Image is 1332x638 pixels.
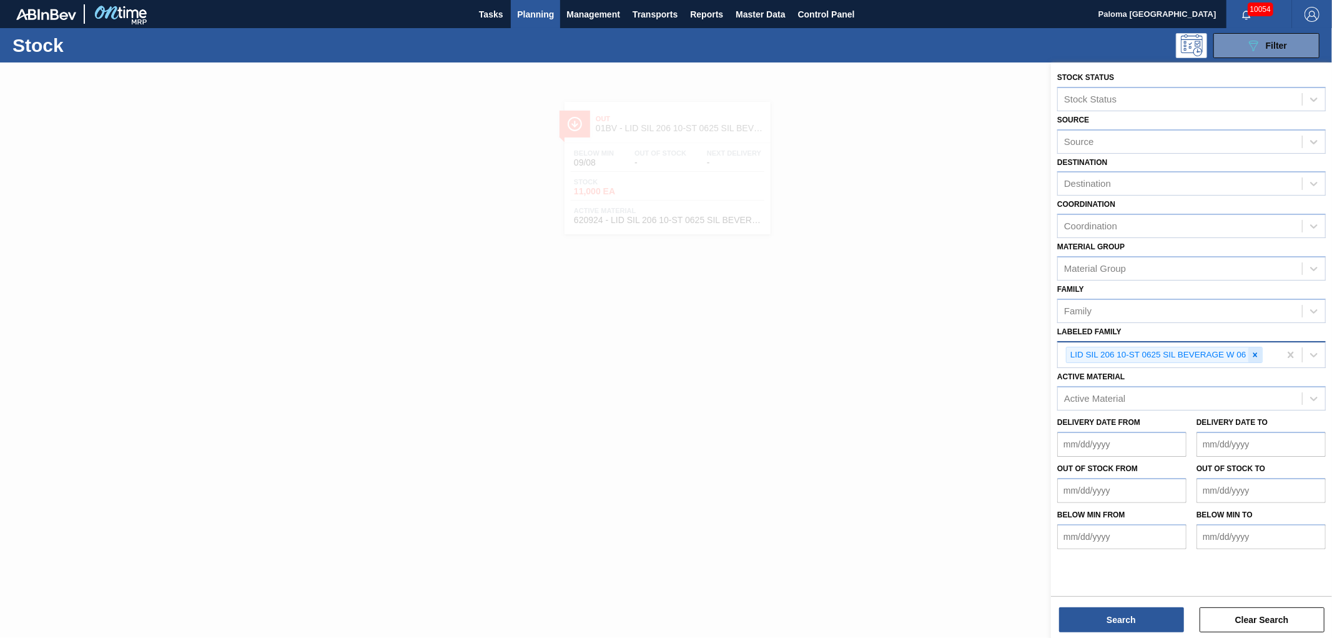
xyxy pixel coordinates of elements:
div: Family [1064,306,1092,316]
input: mm/dd/yyyy [1057,432,1186,457]
label: Source [1057,116,1089,124]
input: mm/dd/yyyy [1196,432,1326,457]
h1: Stock [12,38,202,52]
input: mm/dd/yyyy [1057,478,1186,503]
label: Out of Stock from [1057,464,1138,473]
label: Below Min to [1196,511,1253,519]
label: Active Material [1057,372,1125,381]
div: Coordination [1064,221,1117,232]
span: Management [566,7,620,22]
label: Below Min from [1057,511,1125,519]
span: Filter [1266,41,1287,51]
label: Out of Stock to [1196,464,1265,473]
input: mm/dd/yyyy [1196,478,1326,503]
img: Logout [1305,7,1320,22]
div: Source [1064,136,1094,147]
label: Labeled Family [1057,327,1122,336]
span: Transports [633,7,678,22]
label: Delivery Date to [1196,418,1268,427]
div: Material Group [1064,263,1126,274]
span: Master Data [736,7,785,22]
div: Active Material [1064,394,1125,404]
label: Coordination [1057,200,1115,209]
span: Control Panel [798,7,855,22]
label: Delivery Date from [1057,418,1140,427]
span: Reports [690,7,723,22]
div: LID SIL 206 10-ST 0625 SIL BEVERAGE W 06 [1067,347,1248,363]
span: Planning [517,7,554,22]
input: mm/dd/yyyy [1057,524,1186,549]
label: Family [1057,285,1084,294]
label: Material Group [1057,242,1125,251]
div: Stock Status [1064,94,1117,104]
span: Tasks [477,7,505,22]
button: Notifications [1226,6,1266,23]
img: TNhmsLtSVTkK8tSr43FrP2fwEKptu5GPRR3wAAAABJRU5ErkJggg== [16,9,76,20]
button: Filter [1213,33,1320,58]
div: Programming: no user selected [1176,33,1207,58]
label: Destination [1057,158,1107,167]
div: Destination [1064,179,1111,189]
label: Stock Status [1057,73,1114,82]
span: 10054 [1248,2,1273,16]
input: mm/dd/yyyy [1196,524,1326,549]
